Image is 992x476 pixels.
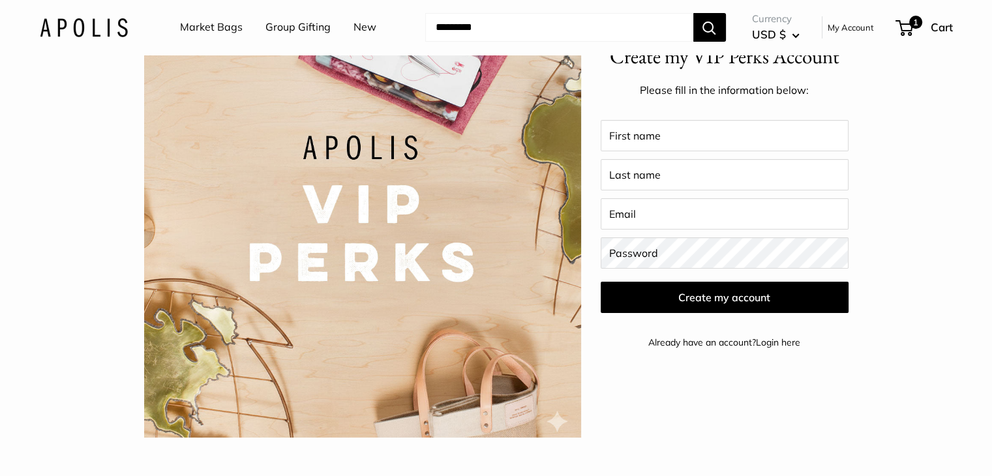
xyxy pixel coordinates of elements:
p: Already have an account? [601,334,849,351]
span: Currency [752,10,800,28]
a: 1 Cart [897,17,953,38]
button: USD $ [752,24,800,45]
button: Create my account [601,282,849,313]
img: Apolis [40,18,128,37]
a: My Account [828,20,874,35]
button: Search [693,13,726,42]
p: Please fill in the information below: [601,81,849,100]
a: Login here [756,336,800,348]
span: 1 [909,16,922,29]
a: New [353,18,376,37]
input: Search... [425,13,693,42]
span: Cart [931,20,953,34]
a: Group Gifting [265,18,331,37]
img: VIP Perks [144,51,581,438]
span: USD $ [752,27,786,41]
a: Market Bags [180,18,243,37]
h1: Create my VIP Perks Account [601,41,849,72]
